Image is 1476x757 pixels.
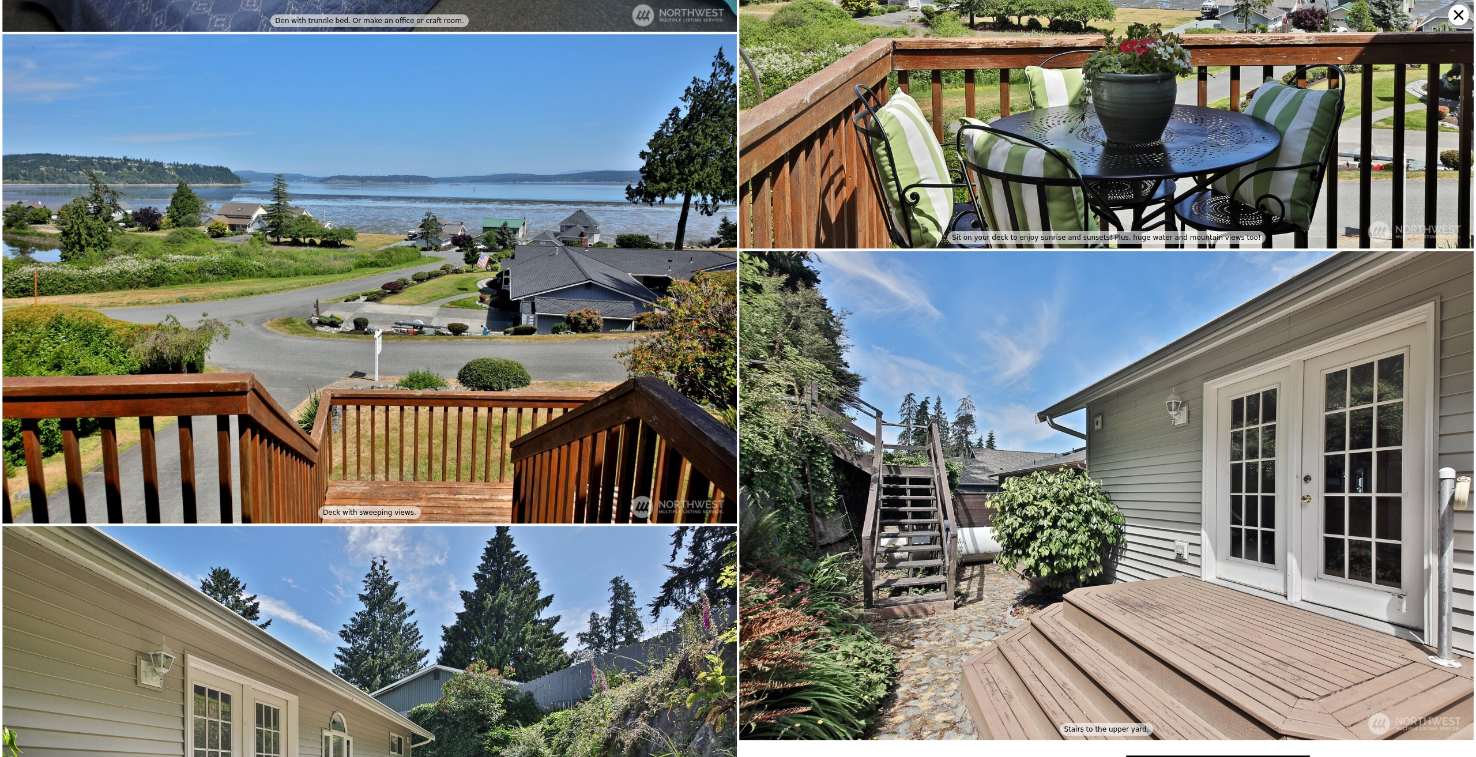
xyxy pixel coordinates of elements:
[318,506,421,519] div: Deck with sweeping views.
[739,251,1474,740] img: Stairs to the upper yard.
[2,34,737,524] img: Deck with sweeping views.
[1060,723,1154,736] div: Stairs to the upper yard.
[270,14,468,27] div: Den with trundle bed. Or make an office or craft room.
[947,231,1266,244] div: Sit on your deck to enjoy sunrise and sunsets! Plus, huge water and mountain views too!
